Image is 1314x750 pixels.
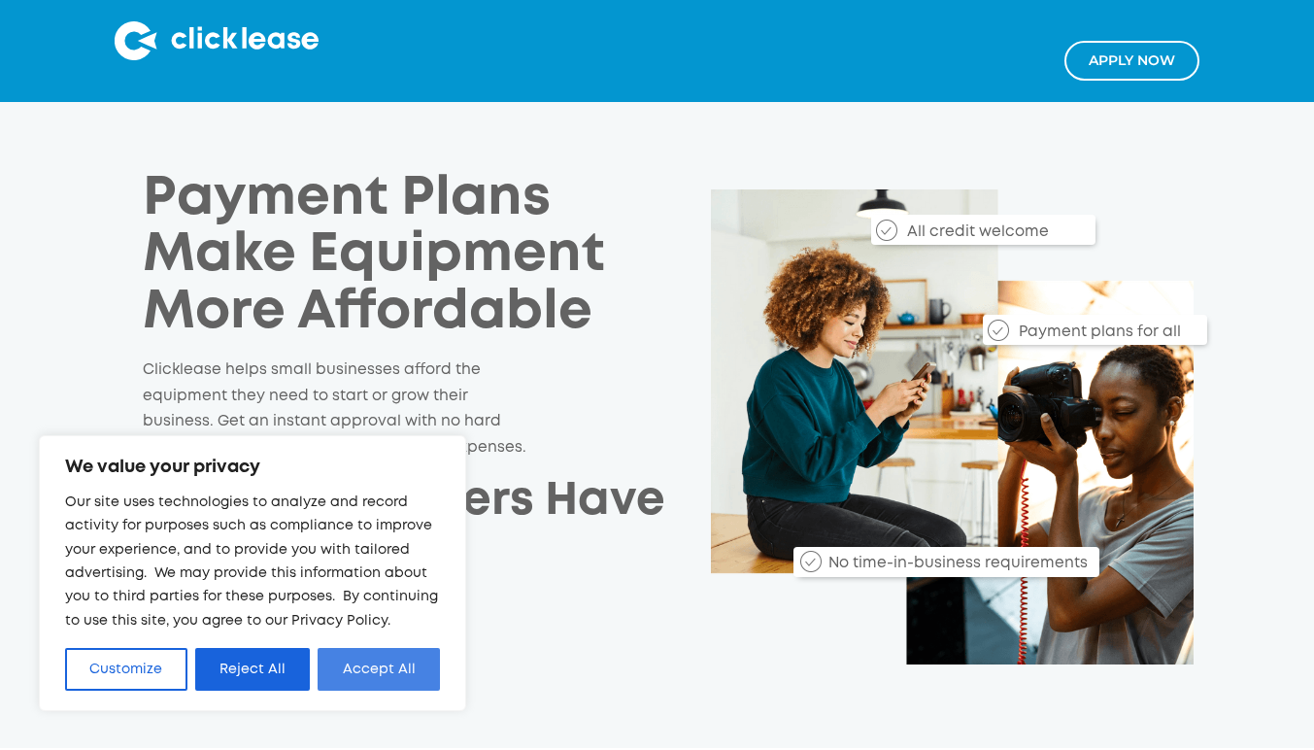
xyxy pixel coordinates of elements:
[876,220,897,241] img: Checkmark_callout
[1009,322,1207,343] div: Payment plans for all
[195,648,311,691] button: Reject All
[65,496,438,627] span: Our site uses technologies to analyze and record activity for purposes such as compliance to impr...
[115,21,319,60] img: Clicklease logo
[819,553,1099,574] div: No time-in-business requirements
[711,189,1193,665] img: Clicklease_customers
[143,171,626,342] h1: Payment Plans Make Equipment More Affordable
[1064,41,1199,81] a: Apply NOw
[143,358,543,461] p: Clicklease helps small businesses afford the equipment they need to start or grow their business....
[65,456,440,479] p: We value your privacy
[800,551,822,572] img: Checkmark_callout
[897,222,1095,243] div: All credit welcome
[39,435,466,711] div: We value your privacy
[65,648,187,691] button: Customize
[988,320,1009,341] img: Checkmark_callout
[318,648,440,691] button: Accept All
